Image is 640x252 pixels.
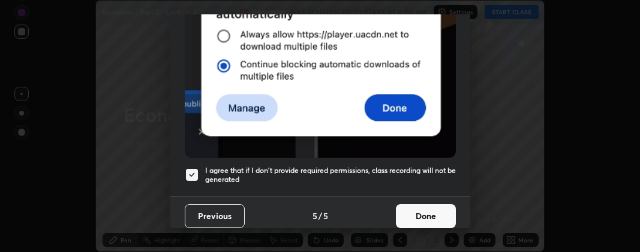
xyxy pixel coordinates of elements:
button: Previous [185,204,245,228]
h4: / [319,210,322,222]
h4: 5 [323,210,328,222]
h5: I agree that if I don't provide required permissions, class recording will not be generated [205,166,456,184]
button: Done [396,204,456,228]
h4: 5 [313,210,317,222]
